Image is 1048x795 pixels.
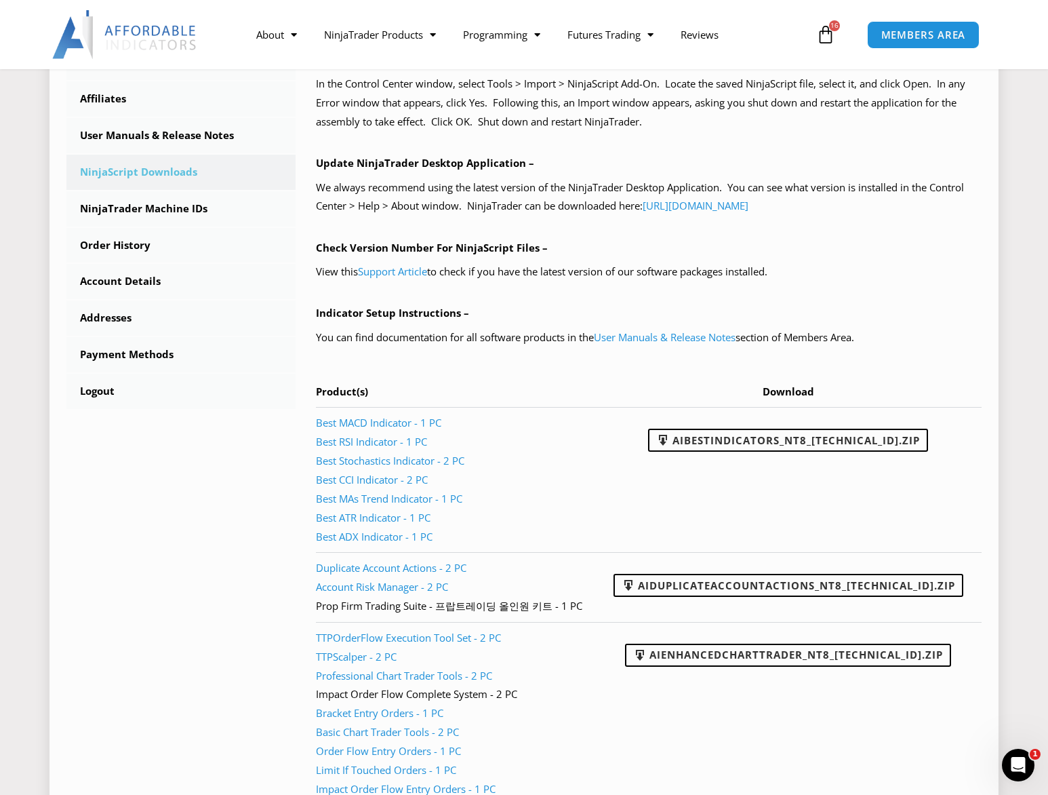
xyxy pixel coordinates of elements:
p: We always recommend using the latest version of the NinjaTrader Desktop Application. You can see ... [316,178,982,216]
a: MEMBERS AREA [867,21,980,49]
a: NinjaTrader Products [310,19,449,50]
p: In the Control Center window, select Tools > Import > NinjaScript Add-On. Locate the saved NinjaS... [316,75,982,132]
a: Professional Chart Trader Tools - 2 PC [316,669,492,682]
p: View this to check if you have the latest version of our software packages installed. [316,263,982,282]
a: AIBestIndicators_NT8_[TECHNICAL_ID].zip [648,429,928,452]
a: User Manuals & Release Notes [594,330,735,344]
a: Best Stochastics Indicator - 2 PC [316,454,464,467]
a: Account Risk Manager - 2 PC [316,580,448,594]
a: Limit If Touched Orders - 1 PC [316,763,456,777]
a: AIEnhancedChartTrader_NT8_[TECHNICAL_ID].zip [625,644,951,667]
span: Download [763,385,814,398]
a: About [243,19,310,50]
a: Best RSI Indicator - 1 PC [316,435,427,448]
a: Best ATR Indicator - 1 PC [316,511,430,524]
p: You can find documentation for all software products in the section of Members Area. [316,328,982,347]
a: Addresses [66,300,296,336]
a: 16 [796,15,855,54]
a: Account Details [66,264,296,299]
a: NinjaScript Downloads [66,155,296,190]
a: Best CCI Indicator - 2 PC [316,473,428,486]
a: Affiliates [66,81,296,117]
a: Bracket Entry Orders - 1 PC [316,706,443,720]
nav: Account pages [66,45,296,408]
a: Support Article [358,265,427,278]
a: Logout [66,374,296,409]
a: Order Flow Entry Orders - 1 PC [316,744,461,758]
td: Prop Firm Trading Suite - 프랍트레이딩 올인원 키트 - 1 PC [316,552,605,622]
a: Basic Chart Trader Tools - 2 PC [316,725,459,739]
span: 16 [829,20,840,31]
a: Futures Trading [554,19,667,50]
a: AIDuplicateAccountActions_NT8_[TECHNICAL_ID].zip [613,574,963,597]
img: LogoAI | Affordable Indicators – NinjaTrader [52,10,198,59]
nav: Menu [243,19,813,50]
iframe: Intercom live chat [1002,749,1034,781]
a: NinjaTrader Machine IDs [66,191,296,227]
a: TTPScalper - 2 PC [316,650,397,663]
b: Update NinjaTrader Desktop Application – [316,156,534,170]
span: 1 [1030,749,1041,760]
a: User Manuals & Release Notes [66,118,296,153]
a: Reviews [667,19,732,50]
a: Best ADX Indicator - 1 PC [316,530,432,543]
a: Best MAs Trend Indicator - 1 PC [316,492,462,505]
a: [URL][DOMAIN_NAME] [643,199,748,212]
a: Programming [449,19,554,50]
a: Best MACD Indicator - 1 PC [316,416,441,429]
a: Order History [66,228,296,263]
a: TTPOrderFlow Execution Tool Set - 2 PC [316,631,501,644]
a: Duplicate Account Actions - 2 PC [316,561,466,575]
span: Product(s) [316,385,368,398]
b: Indicator Setup Instructions – [316,306,469,319]
span: MEMBERS AREA [881,30,966,40]
a: Payment Methods [66,337,296,372]
b: Check Version Number For NinjaScript Files – [316,241,548,254]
